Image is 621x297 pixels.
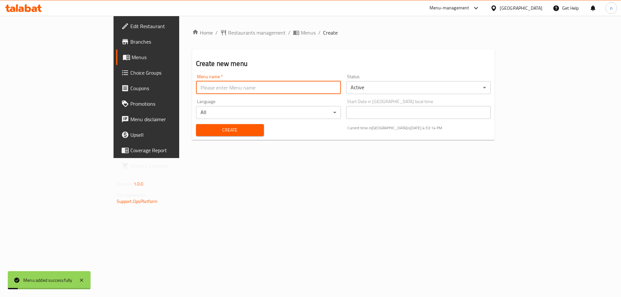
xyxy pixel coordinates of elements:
[116,34,217,49] a: Branches
[610,5,613,12] span: n
[130,84,212,92] span: Coupons
[116,143,217,158] a: Coverage Report
[130,69,212,77] span: Choice Groups
[220,29,286,37] a: Restaurants management
[228,29,286,37] span: Restaurants management
[116,111,217,127] a: Menu disclaimer
[132,53,212,61] span: Menus
[130,131,212,139] span: Upsell
[116,158,217,174] a: Grocery Checklist
[116,65,217,80] a: Choice Groups
[201,126,259,134] span: Create
[130,100,212,108] span: Promotions
[130,115,212,123] span: Menu disclaimer
[323,29,338,37] span: Create
[196,106,341,119] div: All
[196,81,341,94] input: Please enter Menu name
[318,29,321,37] li: /
[500,5,542,12] div: [GEOGRAPHIC_DATA]
[117,191,147,199] span: Get support on:
[130,162,212,170] span: Grocery Checklist
[192,29,495,37] nav: breadcrumb
[301,29,316,37] span: Menus
[116,49,217,65] a: Menus
[293,29,316,37] a: Menus
[117,197,158,206] a: Support.OpsPlatform
[116,127,217,143] a: Upsell
[430,4,469,12] div: Menu-management
[116,18,217,34] a: Edit Restaurant
[346,81,491,94] div: Active
[288,29,290,37] li: /
[23,277,72,284] div: Menu added successfully
[130,146,212,154] span: Coverage Report
[196,124,264,136] button: Create
[196,59,491,69] h2: Create new menu
[347,125,491,131] p: Current time in [GEOGRAPHIC_DATA] is [DATE] 4:53:14 PM
[130,38,212,46] span: Branches
[130,22,212,30] span: Edit Restaurant
[116,96,217,111] a: Promotions
[116,80,217,96] a: Coupons
[117,180,133,188] span: Version:
[134,180,144,188] span: 1.0.0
